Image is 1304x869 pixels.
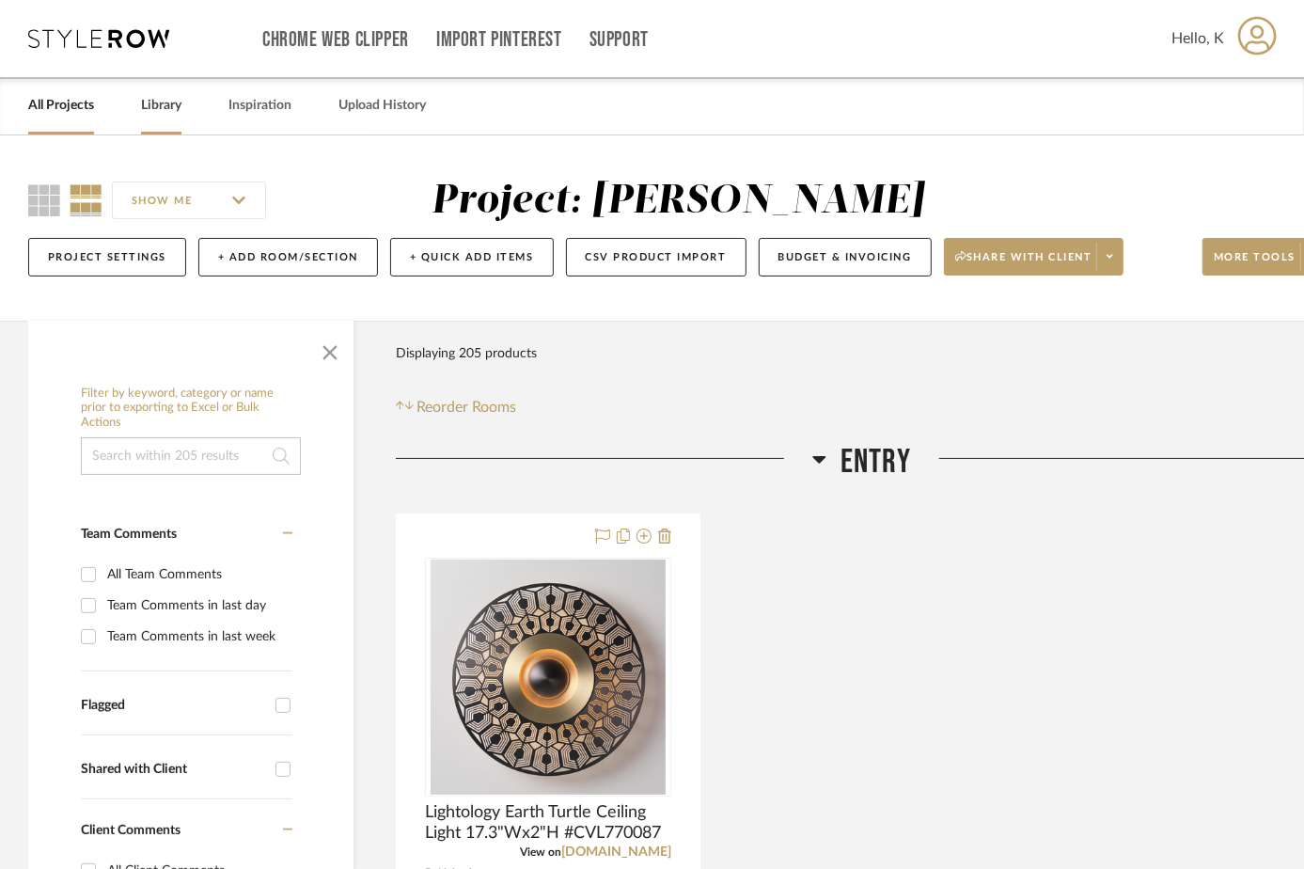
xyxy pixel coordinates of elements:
[107,591,288,621] div: Team Comments in last day
[228,93,291,118] a: Inspiration
[390,238,554,276] button: + Quick Add Items
[1171,27,1224,50] span: Hello, K
[81,824,181,837] span: Client Comments
[759,238,932,276] button: Budget & Invoicing
[396,396,517,419] button: Reorder Rooms
[561,845,671,859] a: [DOMAIN_NAME]
[28,93,94,118] a: All Projects
[198,238,378,276] button: + Add Room/Section
[338,93,426,118] a: Upload History
[28,238,186,276] button: Project Settings
[589,32,649,48] a: Support
[955,250,1092,278] span: Share with client
[436,32,562,48] a: Import Pinterest
[1214,250,1296,278] span: More tools
[141,93,181,118] a: Library
[81,698,266,714] div: Flagged
[417,396,517,419] span: Reorder Rooms
[944,238,1124,276] button: Share with client
[431,560,666,795] img: Lightology Earth Turtle Ceiling Light 17.3"Wx2"H #CVL770087
[432,182,924,221] div: Project: [PERSON_NAME]
[841,442,911,482] span: Entry
[396,335,537,372] div: Displaying 205 products
[81,387,301,431] h6: Filter by keyword, category or name prior to exporting to Excel or Bulk Actions
[566,238,746,276] button: CSV Product Import
[81,437,301,475] input: Search within 205 results
[107,622,288,652] div: Team Comments in last week
[311,330,349,368] button: Close
[81,528,177,541] span: Team Comments
[81,762,266,778] div: Shared with Client
[425,802,671,844] span: Lightology Earth Turtle Ceiling Light 17.3"Wx2"H #CVL770087
[262,32,409,48] a: Chrome Web Clipper
[107,560,288,590] div: All Team Comments
[520,846,561,858] span: View on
